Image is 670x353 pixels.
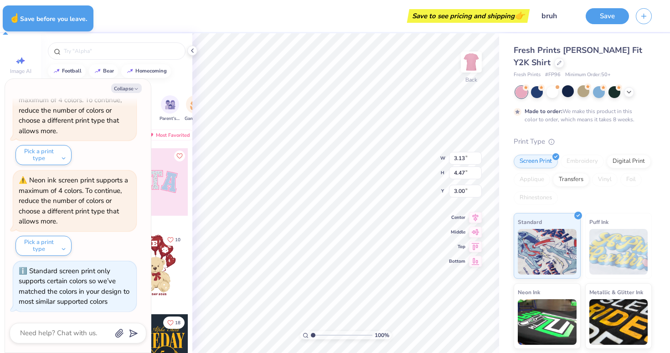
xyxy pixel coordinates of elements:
button: Like [174,151,185,161]
img: Game Day Image [190,99,201,110]
img: Puff Ink [589,229,648,275]
div: Standard screen print only supports certain colors so we’ve matched the colors in your design to ... [19,266,129,306]
span: Standard [518,217,542,227]
img: trend_line.gif [94,68,101,74]
img: Metallic & Glitter Ink [589,299,648,345]
span: Middle [449,229,465,235]
strong: Made to order: [525,108,562,115]
span: Minimum Order: 50 + [565,71,611,79]
span: Bottom [449,258,465,265]
button: Like [163,234,185,246]
input: Try "Alpha" [63,47,180,56]
button: homecoming [121,64,171,78]
img: Standard [518,229,577,275]
button: Pick a print type [15,236,72,256]
div: homecoming [135,68,167,73]
button: filter button [160,95,180,122]
div: We make this product in this color to order, which means it takes 8 weeks. [525,107,637,124]
div: Foil [620,173,642,187]
div: Back [465,76,477,84]
div: Embroidery [561,155,604,168]
span: Fresh Prints [PERSON_NAME] Fit Y2K Shirt [514,45,642,68]
button: Like [163,317,185,329]
span: Image AI [10,67,31,75]
input: Untitled Design [534,7,579,25]
img: trend_line.gif [53,68,60,74]
img: trend_line.gif [126,68,134,74]
span: Fresh Prints [514,71,541,79]
div: Neon ink screen print supports a maximum of 4 colors. To continue, reduce the number of colors or... [19,176,128,226]
span: Neon Ink [518,287,540,297]
button: Pick a print type [15,145,72,165]
button: bear [89,64,118,78]
span: 18 [175,321,180,325]
div: Digital Print [607,155,651,168]
span: Top [449,244,465,250]
div: filter for Parent's Weekend [160,95,180,122]
span: # FP96 [545,71,561,79]
button: Collapse [111,83,142,93]
span: 10 [175,238,180,242]
div: Neon ink screen print supports a maximum of 4 colors. To continue, reduce the number of colors or... [19,85,128,135]
div: Applique [514,173,550,187]
div: Rhinestones [514,191,558,205]
div: bear [103,68,114,73]
div: Print Type [514,136,652,147]
button: Save [586,8,629,24]
button: football [48,64,86,78]
div: Vinyl [592,173,618,187]
span: Puff Ink [589,217,608,227]
img: Back [462,53,480,71]
div: football [62,68,82,73]
span: Parent's Weekend [160,115,180,122]
div: Screen Print [514,155,558,168]
div: Save to see pricing and shipping [409,9,527,23]
div: Transfers [553,173,589,187]
button: filter button [185,95,206,122]
span: Center [449,214,465,221]
img: Parent's Weekend Image [165,99,175,110]
img: Neon Ink [518,299,577,345]
span: 👉 [515,10,525,21]
span: Metallic & Glitter Ink [589,287,643,297]
div: Most Favorited [143,130,194,140]
div: filter for Game Day [185,95,206,122]
span: 100 % [375,331,389,339]
span: Game Day [185,115,206,122]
